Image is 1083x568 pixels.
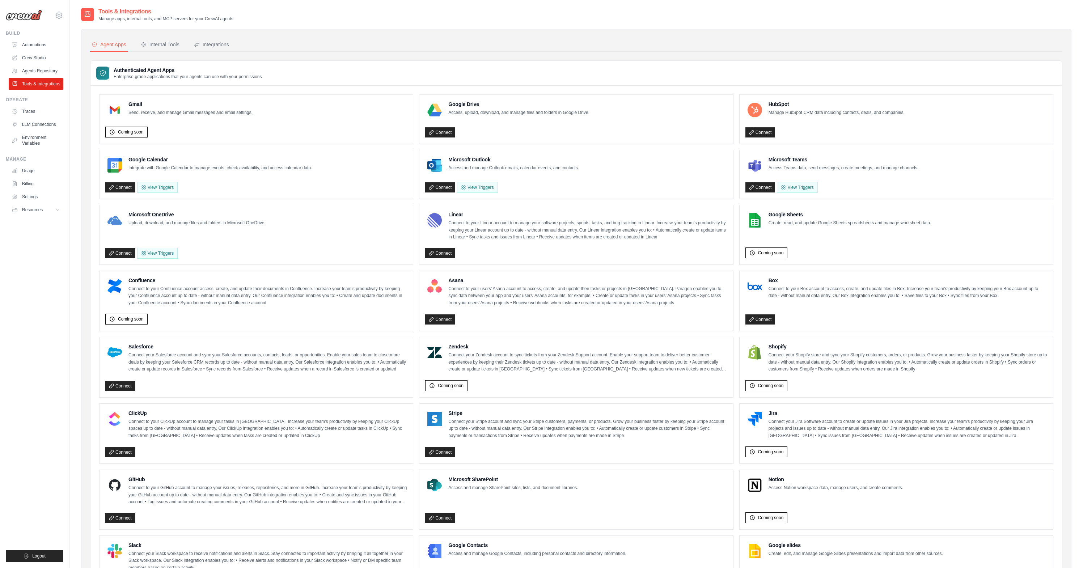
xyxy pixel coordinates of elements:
h2: Tools & Integrations [98,7,233,16]
h4: Google slides [769,542,943,549]
h4: Asana [448,277,727,284]
p: Manage apps, internal tools, and MCP servers for your CrewAI agents [98,16,233,22]
a: Billing [9,178,63,190]
img: Notion Logo [748,478,762,492]
button: Integrations [193,38,230,52]
span: Logout [32,553,46,559]
span: Coming soon [758,383,784,389]
img: ClickUp Logo [107,412,122,426]
p: Connect to your ClickUp account to manage your tasks in [GEOGRAPHIC_DATA]. Increase your team’s p... [128,418,407,440]
a: Connect [425,513,455,523]
img: Shopify Logo [748,345,762,360]
a: Connect [105,381,135,391]
h4: Google Drive [448,101,589,108]
a: Crew Studio [9,52,63,64]
h4: Microsoft Outlook [448,156,579,163]
h4: Shopify [769,343,1047,350]
p: Upload, download, and manage files and folders in Microsoft OneDrive. [128,220,266,227]
p: Connect to your Box account to access, create, and update files in Box. Increase your team’s prod... [769,285,1047,300]
h4: Google Sheets [769,211,931,218]
h4: Microsoft SharePoint [448,476,578,483]
h3: Authenticated Agent Apps [114,67,262,74]
a: LLM Connections [9,119,63,130]
img: Jira Logo [748,412,762,426]
p: Connect to your Linear account to manage your software projects, sprints, tasks, and bug tracking... [448,220,727,241]
button: Logout [6,550,63,562]
p: Connect your Stripe account and sync your Stripe customers, payments, or products. Grow your busi... [448,418,727,440]
a: Connect [425,127,455,137]
img: Zendesk Logo [427,345,442,360]
img: Google slides Logo [748,544,762,558]
div: Integrations [194,41,229,48]
div: Manage [6,156,63,162]
a: Usage [9,165,63,177]
span: Coming soon [758,250,784,256]
img: Stripe Logo [427,412,442,426]
h4: GitHub [128,476,407,483]
: View Triggers [457,182,498,193]
a: Connect [105,513,135,523]
img: Microsoft SharePoint Logo [427,478,442,492]
span: Coming soon [758,515,784,521]
p: Send, receive, and manage Gmail messages and email settings. [128,109,253,116]
p: Connect to your users’ Asana account to access, create, and update their tasks or projects in [GE... [448,285,727,307]
img: Logo [6,10,42,21]
h4: Google Calendar [128,156,312,163]
a: Connect [105,248,135,258]
a: Connect [745,182,775,192]
h4: Google Contacts [448,542,626,549]
h4: Slack [128,542,407,549]
a: Connect [105,182,135,192]
a: Settings [9,191,63,203]
button: View Triggers [137,182,178,193]
h4: Zendesk [448,343,727,350]
a: Connect [105,447,135,457]
a: Connect [745,127,775,137]
a: Agents Repository [9,65,63,77]
span: Coming soon [438,383,464,389]
h4: Gmail [128,101,253,108]
img: GitHub Logo [107,478,122,492]
img: Gmail Logo [107,103,122,117]
p: Access and manage Outlook emails, calendar events, and contacts. [448,165,579,172]
img: Salesforce Logo [107,345,122,360]
: View Triggers [777,182,817,193]
button: Agent Apps [90,38,128,52]
h4: Stripe [448,410,727,417]
img: Microsoft Outlook Logo [427,158,442,173]
h4: Microsoft OneDrive [128,211,266,218]
span: Coming soon [758,449,784,455]
p: Access, upload, download, and manage files and folders in Google Drive. [448,109,589,116]
div: Internal Tools [141,41,179,48]
h4: HubSpot [769,101,905,108]
span: Coming soon [118,129,144,135]
p: Connect to your Confluence account access, create, and update their documents in Confluence. Incr... [128,285,407,307]
h4: Salesforce [128,343,407,350]
h4: Notion [769,476,903,483]
p: Enterprise-grade applications that your agents can use with your permissions [114,74,262,80]
a: Connect [425,447,455,457]
a: Connect [425,314,455,325]
a: Environment Variables [9,132,63,149]
a: Tools & Integrations [9,78,63,90]
img: Linear Logo [427,213,442,228]
div: Agent Apps [92,41,126,48]
h4: Confluence [128,277,407,284]
h4: Microsoft Teams [769,156,919,163]
p: Connect your Salesforce account and sync your Salesforce accounts, contacts, leads, or opportunit... [128,352,407,373]
a: Connect [425,248,455,258]
p: Connect your Zendesk account to sync tickets from your Zendesk Support account. Enable your suppo... [448,352,727,373]
a: Connect [745,314,775,325]
img: Confluence Logo [107,279,122,293]
button: Internal Tools [139,38,181,52]
img: Google Sheets Logo [748,213,762,228]
p: Access and manage Google Contacts, including personal contacts and directory information. [448,550,626,558]
img: Slack Logo [107,544,122,558]
p: Access and manage SharePoint sites, lists, and document libraries. [448,484,578,492]
p: Connect to your GitHub account to manage your issues, releases, repositories, and more in GitHub.... [128,484,407,506]
p: Integrate with Google Calendar to manage events, check availability, and access calendar data. [128,165,312,172]
h4: Jira [769,410,1047,417]
h4: ClickUp [128,410,407,417]
p: Create, edit, and manage Google Slides presentations and import data from other sources. [769,550,943,558]
p: Access Teams data, send messages, create meetings, and manage channels. [769,165,919,172]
